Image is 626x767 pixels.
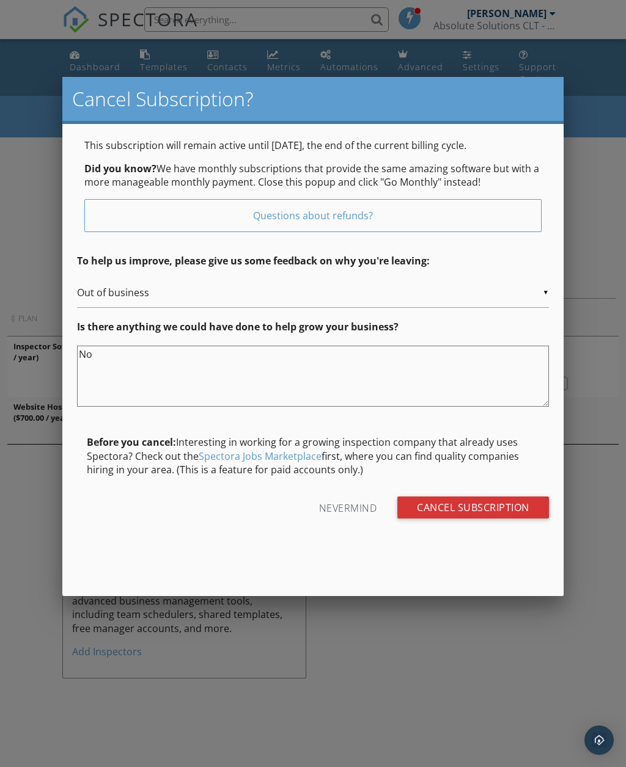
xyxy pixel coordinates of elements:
[397,496,549,518] input: Cancel Subscription
[319,496,377,518] div: Nevermind
[253,209,373,222] span: Questions about refunds?
[87,435,176,449] span: Before you cancel:
[77,320,548,333] p: Is there anything we could have done to help grow your business?
[77,254,548,267] p: To help us improve, please give us some feedback on why you're leaving:
[84,162,541,189] p: We have monthly subscriptions that provide the same amazing software but with a more manageable m...
[199,449,322,463] a: Spectora Jobs Marketplace
[72,87,553,111] h2: Cancel Subscription?
[84,139,541,152] p: This subscription will remain active until [DATE], the end of the current billing cycle.
[87,435,539,476] p: Interesting in working for a growing inspection company that already uses Spectora? Check out the...
[584,725,614,755] div: Open Intercom Messenger
[84,162,156,175] span: Did you know?
[84,199,541,232] a: Questions about refunds?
